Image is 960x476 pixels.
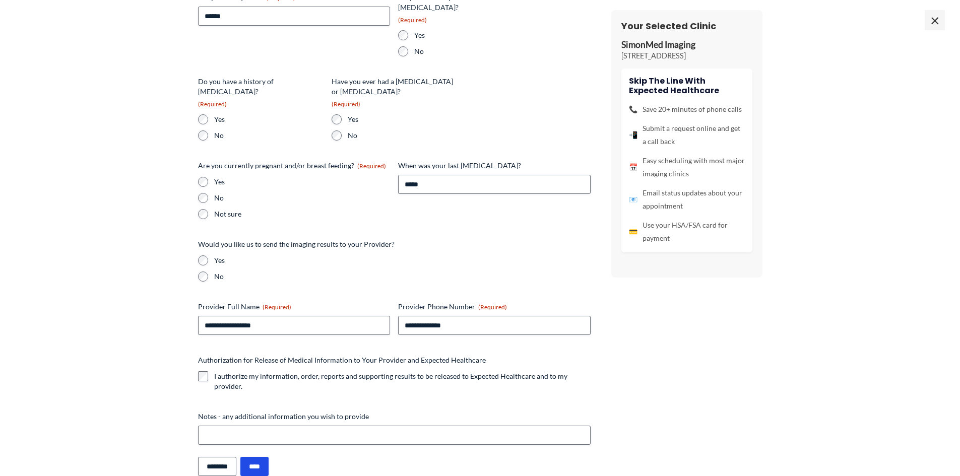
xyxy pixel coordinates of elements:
[629,225,637,238] span: 💳
[629,103,745,116] li: Save 20+ minutes of phone calls
[214,271,591,282] label: No
[925,10,945,30] span: ×
[414,30,524,40] label: Yes
[198,77,324,108] legend: Do you have a history of [MEDICAL_DATA]?
[629,122,745,148] li: Submit a request online and get a call back
[629,154,745,180] li: Easy scheduling with most major imaging clinics
[629,103,637,116] span: 📞
[629,76,745,95] h4: Skip the line with Expected Healthcare
[629,161,637,174] span: 📅
[621,39,752,51] p: SimonMed Imaging
[214,255,591,265] label: Yes
[332,100,360,108] span: (Required)
[414,46,524,56] label: No
[198,100,227,108] span: (Required)
[214,209,391,219] label: Not sure
[629,193,637,206] span: 📧
[629,219,745,245] li: Use your HSA/FSA card for payment
[621,20,752,32] h3: Your Selected Clinic
[198,412,591,422] label: Notes - any additional information you wish to provide
[214,371,591,391] label: I authorize my information, order, reports and supporting results to be released to Expected Heal...
[398,161,591,171] label: When was your last [MEDICAL_DATA]?
[332,77,457,108] legend: Have you ever had a [MEDICAL_DATA] or [MEDICAL_DATA]?
[198,302,391,312] label: Provider Full Name
[198,239,395,249] legend: Would you like us to send the imaging results to your Provider?
[398,16,427,24] span: (Required)
[478,303,507,311] span: (Required)
[348,114,457,124] label: Yes
[214,130,324,141] label: No
[198,355,486,365] legend: Authorization for Release of Medical Information to Your Provider and Expected Healthcare
[214,193,391,203] label: No
[398,302,591,312] label: Provider Phone Number
[357,162,386,170] span: (Required)
[629,128,637,142] span: 📲
[263,303,291,311] span: (Required)
[214,114,324,124] label: Yes
[198,161,386,171] legend: Are you currently pregnant and/or breast feeding?
[629,186,745,213] li: Email status updates about your appointment
[621,51,752,61] p: [STREET_ADDRESS]
[214,177,391,187] label: Yes
[348,130,457,141] label: No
